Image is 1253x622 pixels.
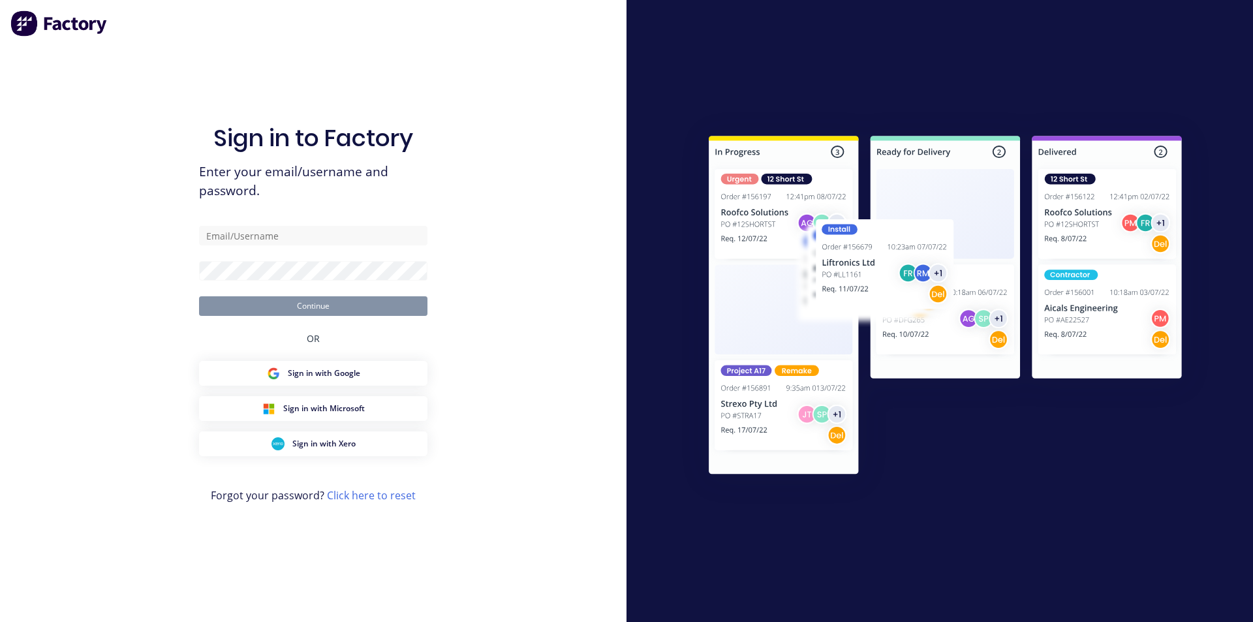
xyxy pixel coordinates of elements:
img: Google Sign in [267,367,280,380]
button: Xero Sign inSign in with Xero [199,431,427,456]
img: Microsoft Sign in [262,402,275,415]
span: Sign in with Google [288,367,360,379]
span: Sign in with Microsoft [283,403,365,414]
img: Xero Sign in [271,437,285,450]
span: Sign in with Xero [292,438,356,450]
div: OR [307,316,320,361]
img: Factory [10,10,108,37]
a: Click here to reset [327,488,416,503]
h1: Sign in to Factory [213,124,413,152]
button: Continue [199,296,427,316]
span: Forgot your password? [211,488,416,503]
button: Google Sign inSign in with Google [199,361,427,386]
button: Microsoft Sign inSign in with Microsoft [199,396,427,421]
img: Sign in [680,110,1211,505]
span: Enter your email/username and password. [199,163,427,200]
input: Email/Username [199,226,427,245]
